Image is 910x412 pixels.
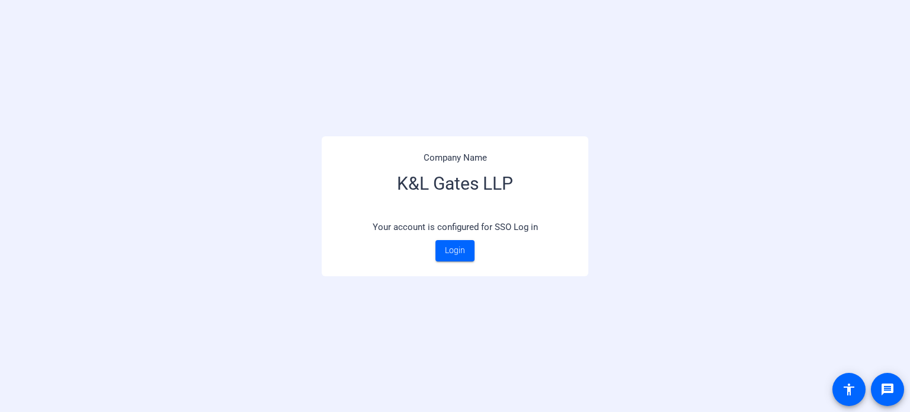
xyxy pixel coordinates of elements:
h3: K&L Gates LLP [337,164,573,215]
p: Company Name [337,151,573,165]
a: Login [435,240,475,261]
mat-icon: message [880,382,895,397]
p: Your account is configured for SSO Log in [337,215,573,240]
mat-icon: accessibility [842,382,856,397]
span: Login [445,244,465,257]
